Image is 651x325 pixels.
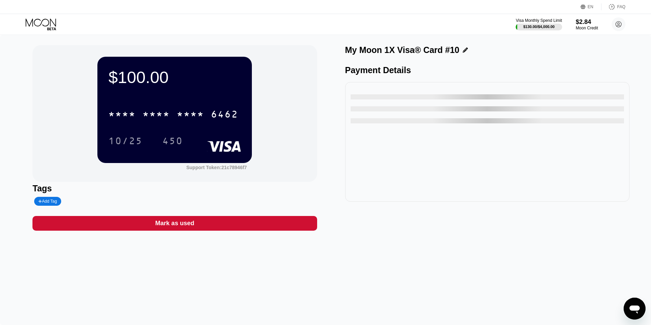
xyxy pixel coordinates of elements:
div: 450 [162,136,183,147]
div: Mark as used [155,219,194,227]
div: EN [588,4,594,9]
div: Support Token:21c78946f7 [186,165,247,170]
div: 10/25 [103,132,148,149]
div: Moon Credit [576,26,598,30]
div: 450 [157,132,188,149]
div: 10/25 [108,136,143,147]
div: Visa Monthly Spend Limit$130.00/$4,000.00 [516,18,562,30]
div: EN [581,3,601,10]
div: FAQ [601,3,625,10]
div: 6462 [211,110,238,121]
div: Payment Details [345,65,629,75]
div: Mark as used [32,216,317,231]
div: Support Token: 21c78946f7 [186,165,247,170]
div: $100.00 [108,68,241,87]
div: Add Tag [38,199,57,204]
div: $2.84Moon Credit [576,18,598,30]
div: My Moon 1X Visa® Card #10 [345,45,460,55]
div: $130.00 / $4,000.00 [523,25,555,29]
div: Tags [32,184,317,193]
div: Visa Monthly Spend Limit [516,18,562,23]
div: FAQ [617,4,625,9]
div: $2.84 [576,18,598,26]
iframe: Button to launch messaging window [624,298,646,320]
div: Add Tag [34,197,61,206]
